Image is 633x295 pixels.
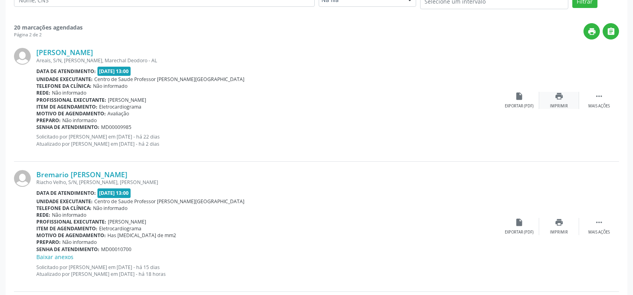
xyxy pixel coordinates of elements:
[36,212,50,218] b: Rede:
[555,218,564,227] i: print
[36,110,106,117] b: Motivo de agendamento:
[108,218,146,225] span: [PERSON_NAME]
[36,179,499,186] div: Riacho Velho, S/N, [PERSON_NAME], [PERSON_NAME]
[36,253,73,261] a: Baixar anexos
[515,92,524,101] i: insert_drive_file
[97,67,131,76] span: [DATE] 13:00
[36,205,91,212] b: Telefone da clínica:
[93,205,127,212] span: Não informado
[36,133,499,147] p: Solicitado por [PERSON_NAME] em [DATE] - há 22 dias Atualizado por [PERSON_NAME] em [DATE] - há 2...
[101,124,131,131] span: MD00009985
[36,232,106,239] b: Motivo de agendamento:
[62,239,97,246] span: Não informado
[99,103,141,110] span: Eletrocardiograma
[36,264,499,277] p: Solicitado por [PERSON_NAME] em [DATE] - há 15 dias Atualizado por [PERSON_NAME] em [DATE] - há 1...
[52,89,86,96] span: Não informado
[505,103,534,109] div: Exportar (PDF)
[108,97,146,103] span: [PERSON_NAME]
[515,218,524,227] i: insert_drive_file
[93,83,127,89] span: Não informado
[36,68,96,75] b: Data de atendimento:
[595,92,603,101] i: 
[36,198,93,205] b: Unidade executante:
[94,76,244,83] span: Centro de Saude Professor [PERSON_NAME][GEOGRAPHIC_DATA]
[36,124,99,131] b: Senha de atendimento:
[587,27,596,36] i: print
[36,89,50,96] b: Rede:
[36,57,499,64] div: Areais, S/N, [PERSON_NAME], Marechal Deodoro - AL
[14,24,83,31] strong: 20 marcações agendadas
[36,190,96,196] b: Data de atendimento:
[555,92,564,101] i: print
[36,48,93,57] a: [PERSON_NAME]
[62,117,97,124] span: Não informado
[36,239,61,246] b: Preparo:
[36,117,61,124] b: Preparo:
[588,230,610,235] div: Mais ações
[36,246,99,253] b: Senha de atendimento:
[505,230,534,235] div: Exportar (PDF)
[36,170,127,179] a: Bremario [PERSON_NAME]
[603,23,619,40] button: 
[52,212,86,218] span: Não informado
[14,170,31,187] img: img
[36,83,91,89] b: Telefone da clínica:
[97,188,131,198] span: [DATE] 13:00
[36,103,97,110] b: Item de agendamento:
[36,76,93,83] b: Unidade executante:
[107,110,129,117] span: Avaliação
[99,225,141,232] span: Eletrocardiograma
[36,225,97,232] b: Item de agendamento:
[101,246,131,253] span: MD00010700
[588,103,610,109] div: Mais ações
[583,23,600,40] button: print
[607,27,615,36] i: 
[595,218,603,227] i: 
[36,97,106,103] b: Profissional executante:
[550,230,568,235] div: Imprimir
[94,198,244,205] span: Centro de Saude Professor [PERSON_NAME][GEOGRAPHIC_DATA]
[14,48,31,65] img: img
[14,32,83,38] div: Página 2 de 2
[107,232,176,239] span: Has [MEDICAL_DATA] de mm2
[550,103,568,109] div: Imprimir
[36,218,106,225] b: Profissional executante:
